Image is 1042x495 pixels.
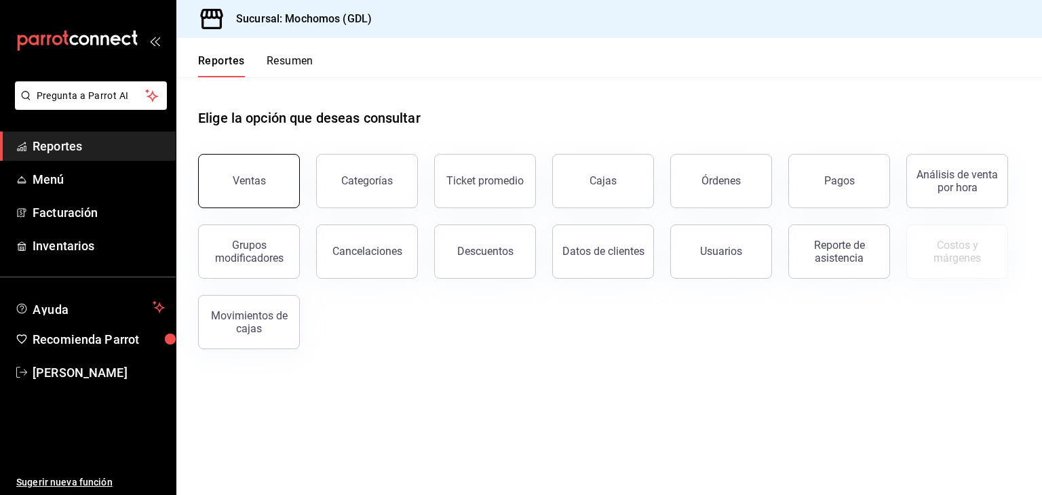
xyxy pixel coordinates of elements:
div: Ventas [233,174,266,187]
div: Datos de clientes [562,245,644,258]
button: Pregunta a Parrot AI [15,81,167,110]
button: Ventas [198,154,300,208]
div: Categorías [341,174,393,187]
button: Contrata inventarios para ver este reporte [906,224,1008,279]
div: Costos y márgenes [915,239,999,264]
a: Cajas [552,154,654,208]
button: Órdenes [670,154,772,208]
div: Cancelaciones [332,245,402,258]
span: Menú [33,170,165,189]
h3: Sucursal: Mochomos (GDL) [225,11,372,27]
a: Pregunta a Parrot AI [9,98,167,113]
button: Reporte de asistencia [788,224,890,279]
div: Reporte de asistencia [797,239,881,264]
button: Categorías [316,154,418,208]
span: Reportes [33,137,165,155]
div: Órdenes [701,174,741,187]
span: Facturación [33,203,165,222]
button: Cancelaciones [316,224,418,279]
div: navigation tabs [198,54,313,77]
span: Ayuda [33,299,147,315]
span: Pregunta a Parrot AI [37,89,146,103]
button: Pagos [788,154,890,208]
div: Usuarios [700,245,742,258]
div: Pagos [824,174,855,187]
div: Movimientos de cajas [207,309,291,335]
span: Inventarios [33,237,165,255]
button: Ticket promedio [434,154,536,208]
button: open_drawer_menu [149,35,160,46]
button: Grupos modificadores [198,224,300,279]
button: Análisis de venta por hora [906,154,1008,208]
h1: Elige la opción que deseas consultar [198,108,421,128]
div: Análisis de venta por hora [915,168,999,194]
span: [PERSON_NAME] [33,363,165,382]
span: Sugerir nueva función [16,475,165,490]
button: Movimientos de cajas [198,295,300,349]
button: Reportes [198,54,245,77]
button: Descuentos [434,224,536,279]
button: Usuarios [670,224,772,279]
span: Recomienda Parrot [33,330,165,349]
div: Cajas [590,173,617,189]
div: Grupos modificadores [207,239,291,264]
div: Ticket promedio [446,174,524,187]
div: Descuentos [457,245,514,258]
button: Resumen [267,54,313,77]
button: Datos de clientes [552,224,654,279]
